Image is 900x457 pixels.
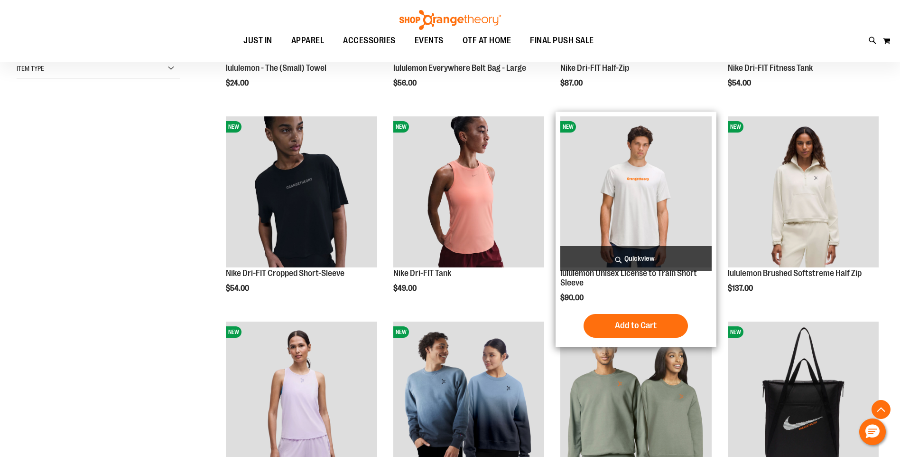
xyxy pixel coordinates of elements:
a: lululemon Brushed Softstreme Half Zip [728,268,862,278]
span: JUST IN [243,30,272,51]
span: Add to Cart [615,320,657,331]
img: lululemon Brushed Softstreme Half Zip [728,116,879,267]
a: EVENTS [405,30,453,52]
a: APPAREL [282,30,334,51]
span: $49.00 [393,284,418,293]
span: NEW [728,121,743,133]
a: lululemon Brushed Softstreme Half ZipNEW [728,116,879,269]
span: ACCESSORIES [343,30,396,51]
div: product [723,112,883,317]
span: Item Type [17,65,44,72]
span: NEW [728,326,743,338]
div: product [221,112,381,317]
span: $24.00 [226,79,250,87]
a: Nike Dri-FIT Cropped Short-SleeveNEW [226,116,377,269]
a: lululemon Everywhere Belt Bag - Large [393,63,526,73]
a: Quickview [560,246,711,271]
span: EVENTS [415,30,444,51]
div: product [389,112,549,317]
span: $90.00 [560,294,585,302]
img: Nike Dri-FIT Tank [393,116,544,267]
a: Nike Dri-FIT Half-Zip [560,63,629,73]
img: Nike Dri-FIT Cropped Short-Sleeve [226,116,377,267]
span: $87.00 [560,79,584,87]
a: lululemon Unisex License to Train Short Sleeve [560,268,697,287]
img: Shop Orangetheory [398,10,502,30]
a: ACCESSORIES [334,30,405,52]
span: FINAL PUSH SALE [530,30,594,51]
span: NEW [226,121,241,133]
span: NEW [226,326,241,338]
a: lululemon - The (Small) Towel [226,63,326,73]
button: Back To Top [872,400,891,419]
span: $56.00 [393,79,418,87]
a: lululemon Unisex License to Train Short SleeveNEW [560,116,711,269]
span: NEW [393,326,409,338]
button: Add to Cart [584,314,688,338]
span: NEW [560,121,576,133]
a: JUST IN [234,30,282,52]
div: product [556,112,716,347]
img: lululemon Unisex License to Train Short Sleeve [560,116,711,267]
button: Hello, have a question? Let’s chat. [859,419,886,445]
a: Nike Dri-FIT Fitness Tank [728,63,813,73]
a: OTF AT HOME [453,30,521,52]
a: Nike Dri-FIT Tank [393,268,451,278]
span: OTF AT HOME [463,30,511,51]
span: APPAREL [291,30,325,51]
a: Nike Dri-FIT TankNEW [393,116,544,269]
span: NEW [393,121,409,133]
a: FINAL PUSH SALE [520,30,603,52]
span: $54.00 [226,284,251,293]
a: Nike Dri-FIT Cropped Short-Sleeve [226,268,344,278]
span: $54.00 [728,79,752,87]
span: $137.00 [728,284,754,293]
